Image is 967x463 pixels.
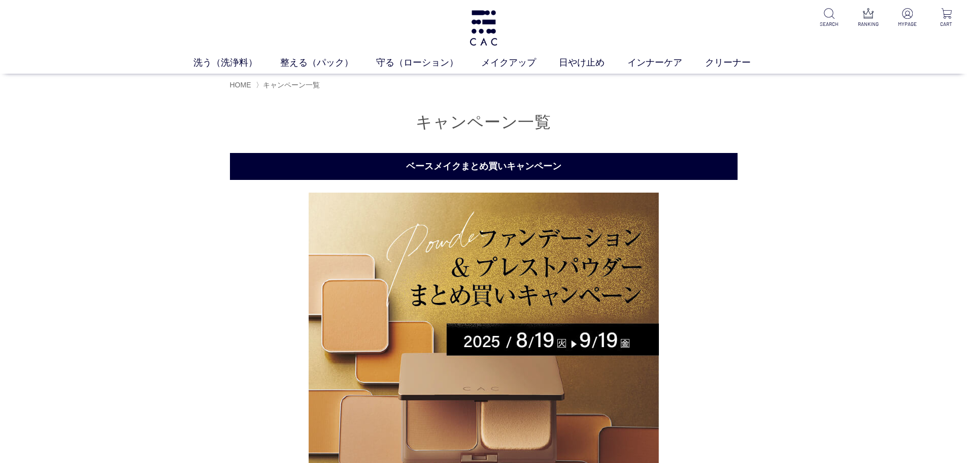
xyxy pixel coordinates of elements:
[856,20,881,28] p: RANKING
[230,111,738,133] h1: キャンペーン一覧
[705,56,774,70] a: クリーナー
[559,56,627,70] a: 日やけ止め
[230,81,251,89] a: HOME
[193,56,280,70] a: 洗う（洗浄料）
[817,8,842,28] a: SEARCH
[468,10,499,46] img: logo
[280,56,376,70] a: 整える（パック）
[856,8,881,28] a: RANKING
[230,153,738,180] h2: ベースメイクまとめ買いキャンペーン
[934,8,959,28] a: CART
[481,56,559,70] a: メイクアップ
[895,8,920,28] a: MYPAGE
[895,20,920,28] p: MYPAGE
[934,20,959,28] p: CART
[256,80,322,90] li: 〉
[627,56,705,70] a: インナーケア
[817,20,842,28] p: SEARCH
[263,81,320,89] span: キャンペーン一覧
[376,56,481,70] a: 守る（ローション）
